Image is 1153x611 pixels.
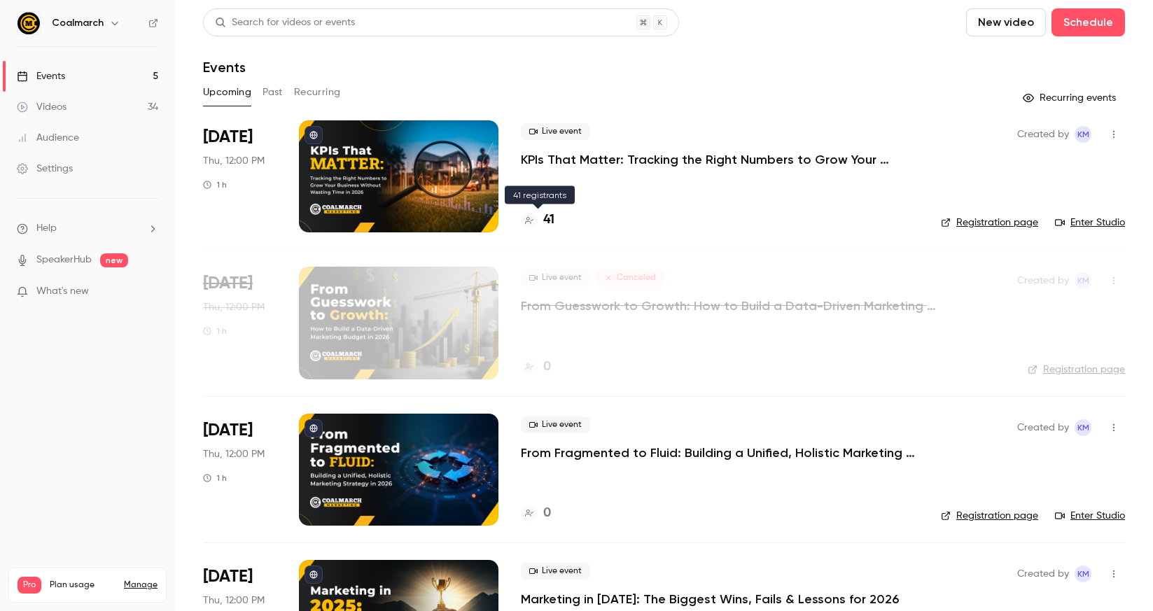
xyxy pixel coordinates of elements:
[521,297,941,314] a: From Guesswork to Growth: How to Build a Data-Driven Marketing Budget in [DATE]
[543,504,551,523] h4: 0
[521,269,590,286] span: Live event
[203,272,253,295] span: [DATE]
[141,286,158,298] iframe: Noticeable Trigger
[100,253,128,267] span: new
[203,472,227,484] div: 1 h
[1077,126,1089,143] span: KM
[17,131,79,145] div: Audience
[215,15,355,30] div: Search for videos or events
[521,591,899,608] a: Marketing in [DATE]: The Biggest Wins, Fails & Lessons for 2026
[203,120,277,232] div: Oct 2 Thu, 12:00 PM (America/New York)
[543,358,551,377] h4: 0
[203,126,253,148] span: [DATE]
[18,577,41,594] span: Pro
[203,300,265,314] span: Thu, 12:00 PM
[521,123,590,140] span: Live event
[294,81,341,104] button: Recurring
[52,16,104,30] h6: Coalmarch
[1075,566,1091,582] span: Katie McCaskill
[203,154,265,168] span: Thu, 12:00 PM
[1028,363,1125,377] a: Registration page
[521,151,918,168] a: KPIs That Matter: Tracking the Right Numbers to Grow Your Business Without Wasting Time in [DATE]
[596,269,664,286] span: Canceled
[263,81,283,104] button: Past
[1051,8,1125,36] button: Schedule
[17,69,65,83] div: Events
[1017,566,1069,582] span: Created by
[1055,509,1125,523] a: Enter Studio
[1017,126,1069,143] span: Created by
[543,211,554,230] h4: 41
[1016,87,1125,109] button: Recurring events
[36,221,57,236] span: Help
[521,211,554,230] a: 41
[941,509,1038,523] a: Registration page
[1077,566,1089,582] span: KM
[1075,419,1091,436] span: Katie McCaskill
[521,563,590,580] span: Live event
[36,284,89,299] span: What's new
[203,447,265,461] span: Thu, 12:00 PM
[203,566,253,588] span: [DATE]
[50,580,116,591] span: Plan usage
[17,100,67,114] div: Videos
[521,444,918,461] a: From Fragmented to Fluid: Building a Unified, Holistic Marketing Strategy in [DATE]
[17,162,73,176] div: Settings
[1075,126,1091,143] span: Katie McCaskill
[203,594,265,608] span: Thu, 12:00 PM
[203,419,253,442] span: [DATE]
[966,8,1046,36] button: New video
[1055,216,1125,230] a: Enter Studio
[203,414,277,526] div: Oct 30 Thu, 12:00 PM (America/New York)
[203,267,277,379] div: Oct 16 Thu, 12:00 PM (America/New York)
[36,253,92,267] a: SpeakerHub
[1077,419,1089,436] span: KM
[1075,272,1091,289] span: Katie McCaskill
[1017,272,1069,289] span: Created by
[1077,272,1089,289] span: KM
[941,216,1038,230] a: Registration page
[124,580,158,591] a: Manage
[521,416,590,433] span: Live event
[203,179,227,190] div: 1 h
[203,81,251,104] button: Upcoming
[18,12,40,34] img: Coalmarch
[203,59,246,76] h1: Events
[203,325,227,337] div: 1 h
[1017,419,1069,436] span: Created by
[521,358,551,377] a: 0
[521,504,551,523] a: 0
[17,221,158,236] li: help-dropdown-opener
